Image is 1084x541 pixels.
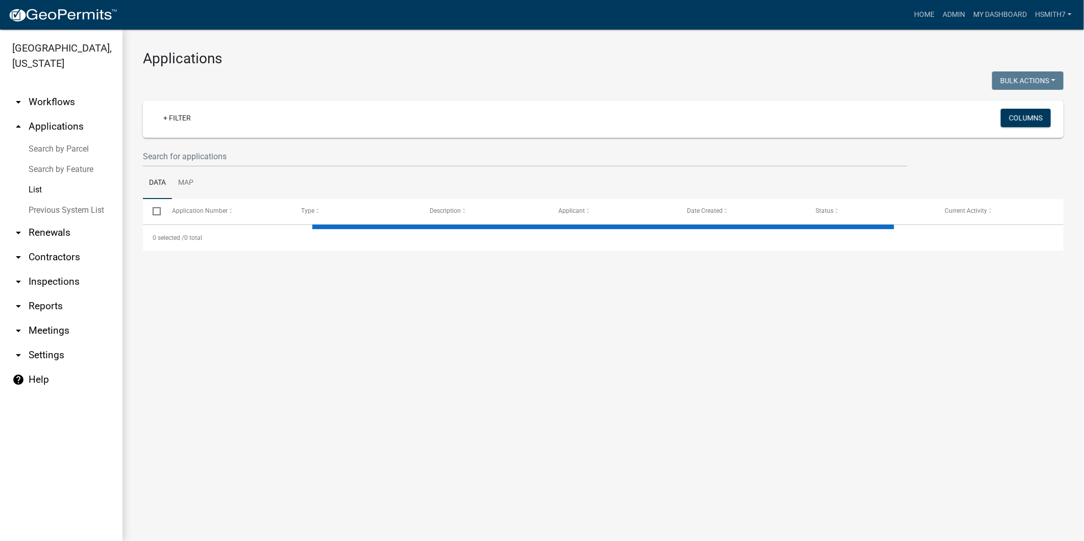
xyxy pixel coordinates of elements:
[143,225,1064,251] div: 0 total
[945,207,987,214] span: Current Activity
[816,207,834,214] span: Status
[12,96,24,108] i: arrow_drop_down
[910,5,939,24] a: Home
[1031,5,1076,24] a: hsmith7
[12,276,24,288] i: arrow_drop_down
[687,207,723,214] span: Date Created
[549,199,677,224] datatable-header-cell: Applicant
[935,199,1064,224] datatable-header-cell: Current Activity
[143,146,907,167] input: Search for applications
[291,199,420,224] datatable-header-cell: Type
[12,300,24,312] i: arrow_drop_down
[143,50,1064,67] h3: Applications
[172,167,200,200] a: Map
[153,234,184,241] span: 0 selected /
[1001,109,1051,127] button: Columns
[173,207,228,214] span: Application Number
[430,207,461,214] span: Description
[12,227,24,239] i: arrow_drop_down
[143,199,162,224] datatable-header-cell: Select
[12,325,24,337] i: arrow_drop_down
[939,5,969,24] a: Admin
[12,251,24,263] i: arrow_drop_down
[992,71,1064,90] button: Bulk Actions
[969,5,1031,24] a: My Dashboard
[12,374,24,386] i: help
[806,199,935,224] datatable-header-cell: Status
[677,199,806,224] datatable-header-cell: Date Created
[162,199,291,224] datatable-header-cell: Application Number
[301,207,314,214] span: Type
[420,199,549,224] datatable-header-cell: Description
[12,120,24,133] i: arrow_drop_up
[12,349,24,361] i: arrow_drop_down
[155,109,199,127] a: + Filter
[558,207,585,214] span: Applicant
[143,167,172,200] a: Data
